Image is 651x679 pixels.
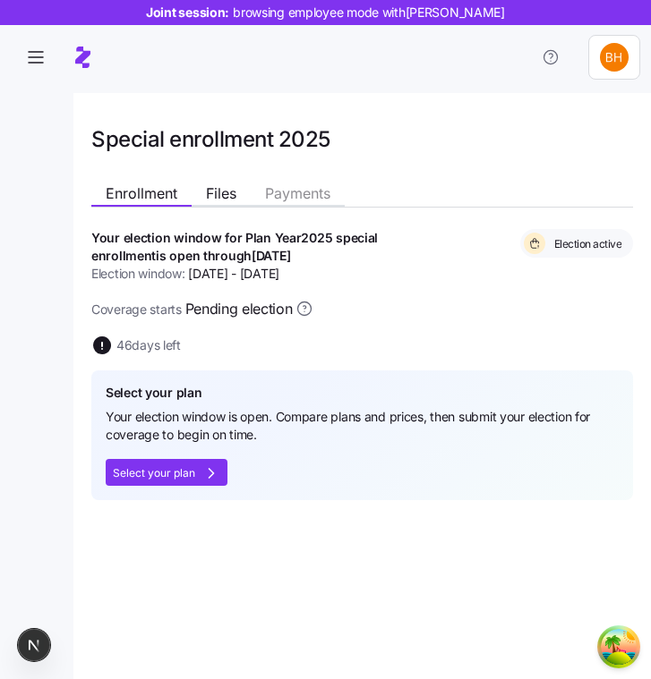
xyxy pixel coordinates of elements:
span: Pending election [185,298,293,320]
button: Open Tanstack query devtools [601,629,637,665]
img: 4c75172146ef2474b9d2df7702cc87ce [600,43,629,72]
span: browsing employee mode with [PERSON_NAME] [233,4,505,21]
h1: Special enrollment 2025 [91,125,633,153]
span: [DATE] - [DATE] [188,264,279,284]
h1: Your election window for Plan Year 2025 special enrollment is open through [DATE] [91,229,450,264]
span: Payments [265,186,330,200]
button: Select your plan [106,459,227,486]
span: Joint session: [146,4,505,21]
span: Files [206,186,236,200]
span: Enrollment [106,186,177,200]
span: Your election window is open. Compare plans and prices, then submit your election for coverage to... [106,408,619,445]
span: Coverage starts [91,298,313,320]
h1: Select your plan [106,385,202,401]
span: Election active [549,236,622,251]
span: Select your plan [113,468,195,479]
span: Election window: [91,264,279,284]
span: 46 days left [116,336,181,354]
